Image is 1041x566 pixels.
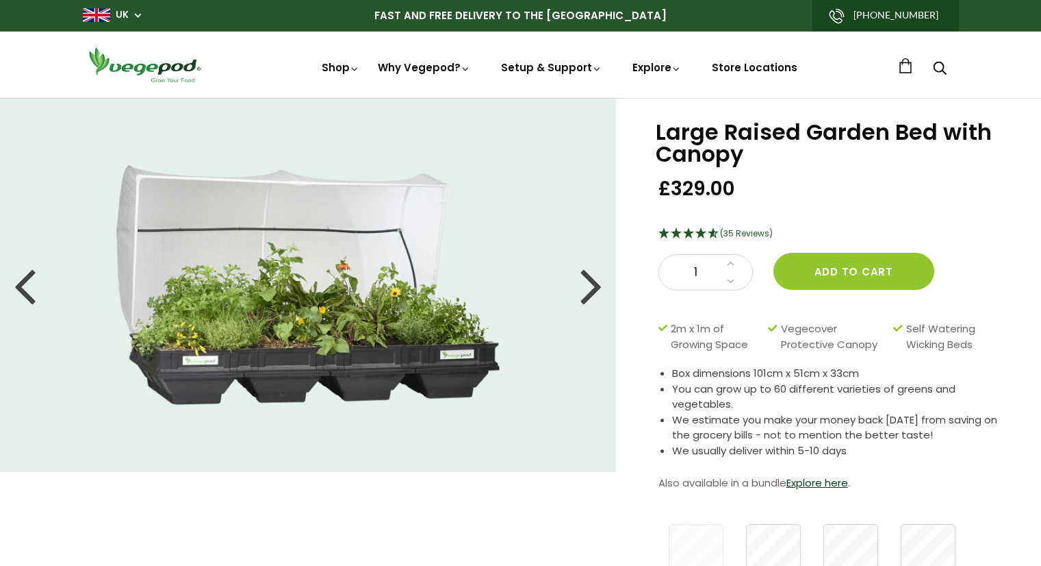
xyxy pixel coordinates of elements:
span: 4.69 Stars - 35 Reviews [720,227,773,239]
div: 4.69 Stars - 35 Reviews [658,225,1007,243]
li: We usually deliver within 5-10 days [672,443,1007,459]
li: You can grow up to 60 different varieties of greens and vegetables. [672,382,1007,413]
img: gb_large.png [83,8,110,22]
img: Vegepod [83,45,206,84]
button: Add to cart [773,253,934,290]
span: Vegecover Protective Canopy [781,321,886,352]
a: Increase quantity by 1 [723,255,738,273]
a: Setup & Support [501,60,602,75]
li: We estimate you make your money back [DATE] from saving on the grocery bills - not to mention the... [672,413,1007,443]
span: 1 [673,264,719,282]
span: £329.00 [658,176,735,201]
img: Large Raised Garden Bed with Canopy [116,165,500,405]
li: Box dimensions 101cm x 51cm x 33cm [672,366,1007,382]
a: UK [116,8,129,22]
span: 2m x 1m of Growing Space [671,321,761,352]
p: Also available in a bundle . [658,473,1007,493]
a: Why Vegepod? [378,60,471,75]
h1: Large Raised Garden Bed with Canopy [656,121,1007,165]
a: Explore here [786,476,848,490]
a: Search [933,62,947,77]
span: Self Watering Wicking Beds [906,321,1000,352]
a: Shop [322,60,360,75]
a: Decrease quantity by 1 [723,273,738,291]
a: Explore [632,60,682,75]
a: Store Locations [712,60,797,75]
